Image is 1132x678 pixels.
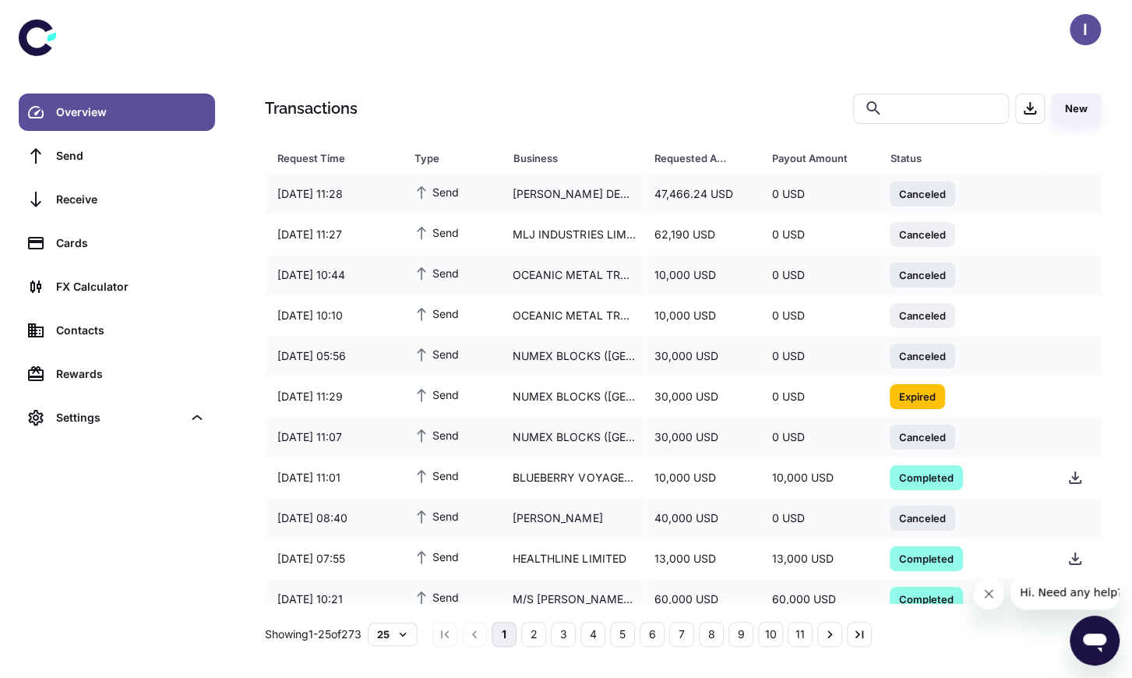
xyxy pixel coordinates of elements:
div: [DATE] 10:10 [265,301,401,330]
button: 25 [368,623,418,646]
span: Send [414,224,459,241]
span: Hi. Need any help? [9,11,112,23]
iframe: Message from company [1010,575,1120,609]
div: Settings [56,409,182,426]
span: Send [414,386,459,403]
div: 60,000 USD [760,584,877,614]
div: 30,000 USD [642,422,760,452]
div: [PERSON_NAME] DENISSION ([GEOGRAPHIC_DATA]) PRIVATE LTD [500,179,641,209]
div: 10,000 USD [642,463,760,493]
div: Cards [56,235,206,252]
div: 0 USD [760,503,877,533]
div: 62,190 USD [642,220,760,249]
span: Completed [890,550,963,566]
button: Go to page 7 [669,622,694,647]
span: Canceled [890,510,955,525]
div: 10,000 USD [642,260,760,290]
span: Send [414,588,459,606]
button: Go to page 9 [728,622,753,647]
div: 0 USD [760,422,877,452]
div: 10,000 USD [642,301,760,330]
div: BLUEBERRY VOYAGE LTD [500,463,641,493]
button: Go to next page [817,622,842,647]
div: [DATE] 05:56 [265,341,401,371]
span: Send [414,345,459,362]
div: NUMEX BLOCKS ([GEOGRAPHIC_DATA]) PVT LTD [500,382,641,411]
button: page 1 [492,622,517,647]
span: Payout Amount [772,147,871,169]
a: Send [19,137,215,175]
button: Go to page 8 [699,622,724,647]
span: Send [414,507,459,524]
span: Canceled [890,226,955,242]
span: Canceled [890,307,955,323]
div: [DATE] 10:21 [265,584,401,614]
span: Completed [890,591,963,606]
span: Send [414,305,459,322]
span: Send [414,183,459,200]
span: Canceled [890,348,955,363]
div: 0 USD [760,382,877,411]
div: Send [56,147,206,164]
a: Overview [19,94,215,131]
a: Contacts [19,312,215,349]
div: [DATE] 11:28 [265,179,401,209]
div: Overview [56,104,206,121]
div: FX Calculator [56,278,206,295]
div: NUMEX BLOCKS ([GEOGRAPHIC_DATA]) PVT LTD [500,422,641,452]
div: 0 USD [760,260,877,290]
a: Receive [19,181,215,218]
span: Send [414,426,459,443]
div: 13,000 USD [760,544,877,574]
div: [DATE] 11:01 [265,463,401,493]
span: Send [414,467,459,484]
div: [PERSON_NAME] [500,503,641,533]
span: Request Time [277,147,395,169]
p: Showing 1-25 of 273 [265,626,361,643]
div: 0 USD [760,341,877,371]
div: Type [414,147,474,169]
div: Request Time [277,147,375,169]
span: Send [414,548,459,565]
div: [DATE] 07:55 [265,544,401,574]
span: Status [890,147,1036,169]
button: I [1070,14,1101,45]
div: Settings [19,399,215,436]
div: 40,000 USD [642,503,760,533]
span: Canceled [890,185,955,201]
span: Expired [890,388,945,404]
div: 47,466.24 USD [642,179,760,209]
iframe: Close message [973,578,1004,609]
div: HEALTHLINE LIMITED [500,544,641,574]
div: [DATE] 08:40 [265,503,401,533]
span: Canceled [890,429,955,444]
div: 0 USD [760,220,877,249]
div: NUMEX BLOCKS ([GEOGRAPHIC_DATA]) PVT LTD [500,341,641,371]
span: Canceled [890,267,955,282]
div: Rewards [56,365,206,383]
span: Send [414,264,459,281]
a: Rewards [19,355,215,393]
a: Cards [19,224,215,262]
button: Go to page 6 [640,622,665,647]
div: [DATE] 11:27 [265,220,401,249]
div: Contacts [56,322,206,339]
div: [DATE] 10:44 [265,260,401,290]
div: [DATE] 11:07 [265,422,401,452]
button: Go to page 3 [551,622,576,647]
button: New [1051,94,1101,124]
div: OCEANIC METAL TRADING CO.,LTD [500,260,641,290]
div: 30,000 USD [642,341,760,371]
div: Payout Amount [772,147,851,169]
button: Go to page 11 [788,622,813,647]
span: Requested Amount [654,147,753,169]
div: MLJ INDUSTRIES LIMITED [500,220,641,249]
a: FX Calculator [19,268,215,305]
div: Status [890,147,1016,169]
button: Go to page 5 [610,622,635,647]
div: Receive [56,191,206,208]
h1: Transactions [265,97,358,120]
button: Go to page 10 [758,622,783,647]
button: Go to page 4 [580,622,605,647]
div: 30,000 USD [642,382,760,411]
